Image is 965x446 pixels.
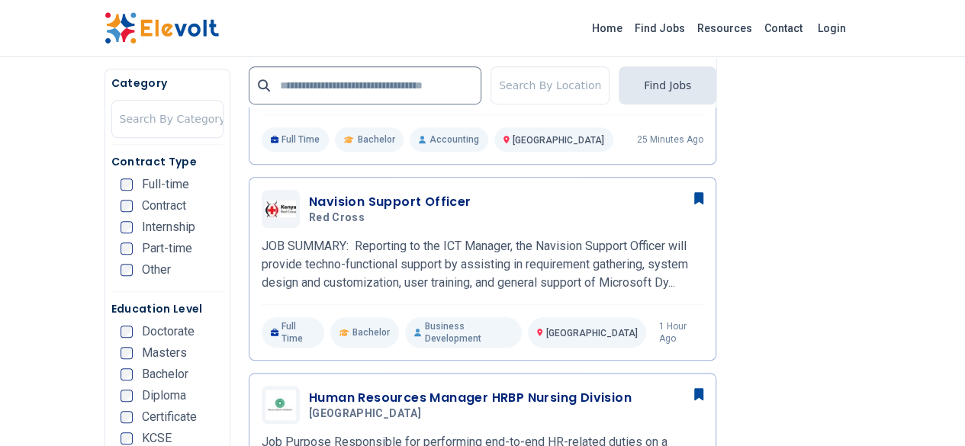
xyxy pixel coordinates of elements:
input: Diploma [121,390,133,402]
span: Certificate [142,411,197,423]
p: Accounting [410,127,487,152]
input: Part-time [121,242,133,255]
p: Full Time [262,317,324,348]
input: Contract [121,200,133,212]
input: Other [121,264,133,276]
a: Resources [691,16,758,40]
span: [GEOGRAPHIC_DATA] [309,407,421,421]
a: Contact [758,16,809,40]
input: Masters [121,347,133,359]
input: Certificate [121,411,133,423]
h5: Education Level [111,301,224,316]
a: Home [586,16,629,40]
p: Business Development [405,317,521,348]
span: [GEOGRAPHIC_DATA] [545,328,637,339]
img: Aga khan University [265,390,296,420]
h5: Contract Type [111,154,224,169]
span: [GEOGRAPHIC_DATA] [513,135,604,146]
h3: Navision Support Officer [309,193,471,211]
h5: Category [111,75,224,91]
span: Red cross [309,211,365,225]
span: Contract [142,200,186,212]
p: JOB SUMMARY: Reporting to the ICT Manager, the Navision Support Officer will provide techno-funct... [262,237,703,292]
span: Doctorate [142,326,195,338]
button: Find Jobs [619,66,716,104]
span: Part-time [142,242,192,255]
input: KCSE [121,432,133,444]
span: Bachelor [357,133,394,146]
a: Login [809,13,855,43]
p: Full Time [262,127,330,152]
a: Find Jobs [629,16,691,40]
p: 1 hour ago [658,320,703,345]
span: Bachelor [142,368,188,380]
span: Masters [142,347,187,359]
input: Internship [121,221,133,233]
span: Diploma [142,390,186,402]
img: Red cross [265,201,296,217]
span: KCSE [142,432,172,444]
a: Red crossNavision Support OfficerRed crossJOB SUMMARY: Reporting to the ICT Manager, the Navision... [262,190,703,348]
span: Other [142,264,171,276]
input: Doctorate [121,326,133,338]
h3: Human Resources Manager HRBP Nursing Division [309,389,632,407]
p: 25 minutes ago [637,133,703,146]
span: Internship [142,221,195,233]
input: Bachelor [121,368,133,380]
span: Bachelor [352,326,390,339]
input: Full-time [121,178,133,191]
img: Elevolt [105,12,219,44]
span: Full-time [142,178,189,191]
